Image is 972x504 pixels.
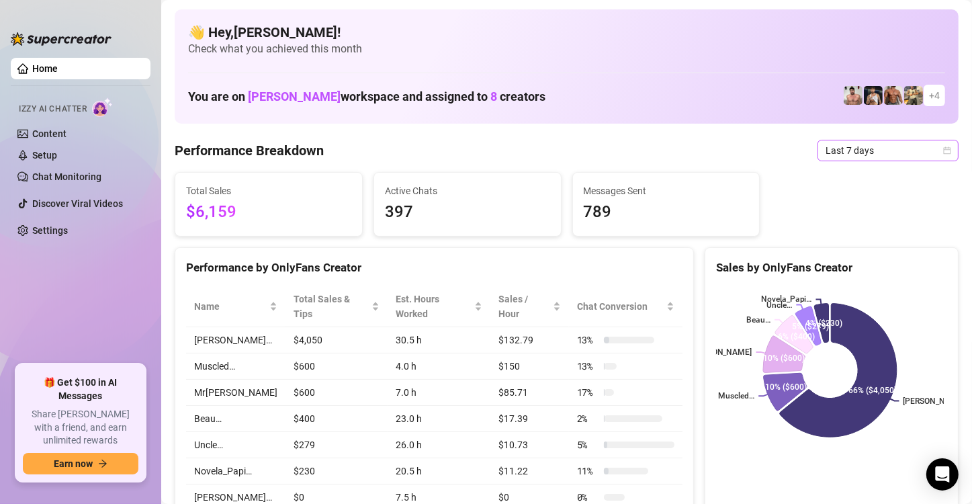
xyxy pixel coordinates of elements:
[490,380,568,406] td: $85.71
[248,89,341,103] span: [PERSON_NAME]
[396,292,472,321] div: Est. Hours Worked
[864,86,883,105] img: Chris
[32,63,58,74] a: Home
[54,458,93,469] span: Earn now
[388,327,490,353] td: 30.5 h
[388,458,490,485] td: 20.5 h
[186,353,285,380] td: Muscled…
[577,333,599,347] span: 13 %
[285,380,388,406] td: $600
[569,286,682,327] th: Chat Conversion
[186,200,351,225] span: $6,159
[285,458,388,485] td: $230
[294,292,369,321] span: Total Sales & Tips
[490,327,568,353] td: $132.79
[826,140,951,161] span: Last 7 days
[11,32,112,46] img: logo-BBDzfeDw.svg
[186,286,285,327] th: Name
[943,146,951,155] span: calendar
[32,198,123,209] a: Discover Viral Videos
[32,150,57,161] a: Setup
[186,259,682,277] div: Performance by OnlyFans Creator
[929,88,940,103] span: + 4
[490,458,568,485] td: $11.22
[32,225,68,236] a: Settings
[285,327,388,353] td: $4,050
[285,432,388,458] td: $279
[490,406,568,432] td: $17.39
[490,286,568,327] th: Sales / Hour
[746,315,770,325] text: Beau…
[188,42,945,56] span: Check what you achieved this month
[186,406,285,432] td: Beau…
[32,171,101,182] a: Chat Monitoring
[490,89,497,103] span: 8
[680,347,752,357] text: Mr[PERSON_NAME]
[32,128,67,139] a: Content
[92,97,113,117] img: AI Chatter
[884,86,903,105] img: David
[188,89,545,104] h1: You are on workspace and assigned to creators
[285,353,388,380] td: $600
[577,299,664,314] span: Chat Conversion
[903,396,970,406] text: [PERSON_NAME]…
[23,408,138,448] span: Share [PERSON_NAME] with a friend, and earn unlimited rewards
[926,458,959,491] div: Open Intercom Messenger
[584,183,749,198] span: Messages Sent
[577,411,599,426] span: 2 %
[490,353,568,380] td: $150
[285,406,388,432] td: $400
[98,459,107,468] span: arrow-right
[388,406,490,432] td: 23.0 h
[584,200,749,225] span: 789
[194,299,267,314] span: Name
[718,392,754,401] text: Muscled…
[23,376,138,403] span: 🎁 Get $100 in AI Messages
[766,300,792,310] text: Uncle…
[904,86,923,105] img: Mr
[577,464,599,478] span: 11 %
[186,380,285,406] td: Mr[PERSON_NAME]
[385,183,550,198] span: Active Chats
[186,183,351,198] span: Total Sales
[760,295,811,304] text: Novela_Papi…
[388,432,490,458] td: 26.0 h
[490,432,568,458] td: $10.73
[285,286,388,327] th: Total Sales & Tips
[498,292,549,321] span: Sales / Hour
[188,23,945,42] h4: 👋 Hey, [PERSON_NAME] !
[175,141,324,160] h4: Performance Breakdown
[385,200,550,225] span: 397
[577,359,599,374] span: 13 %
[186,432,285,458] td: Uncle…
[186,458,285,485] td: Novela_Papi…
[186,327,285,353] td: [PERSON_NAME]…
[23,453,138,474] button: Earn nowarrow-right
[844,86,863,105] img: Beau
[577,385,599,400] span: 17 %
[19,103,87,116] span: Izzy AI Chatter
[388,380,490,406] td: 7.0 h
[388,353,490,380] td: 4.0 h
[716,259,947,277] div: Sales by OnlyFans Creator
[577,437,599,452] span: 5 %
